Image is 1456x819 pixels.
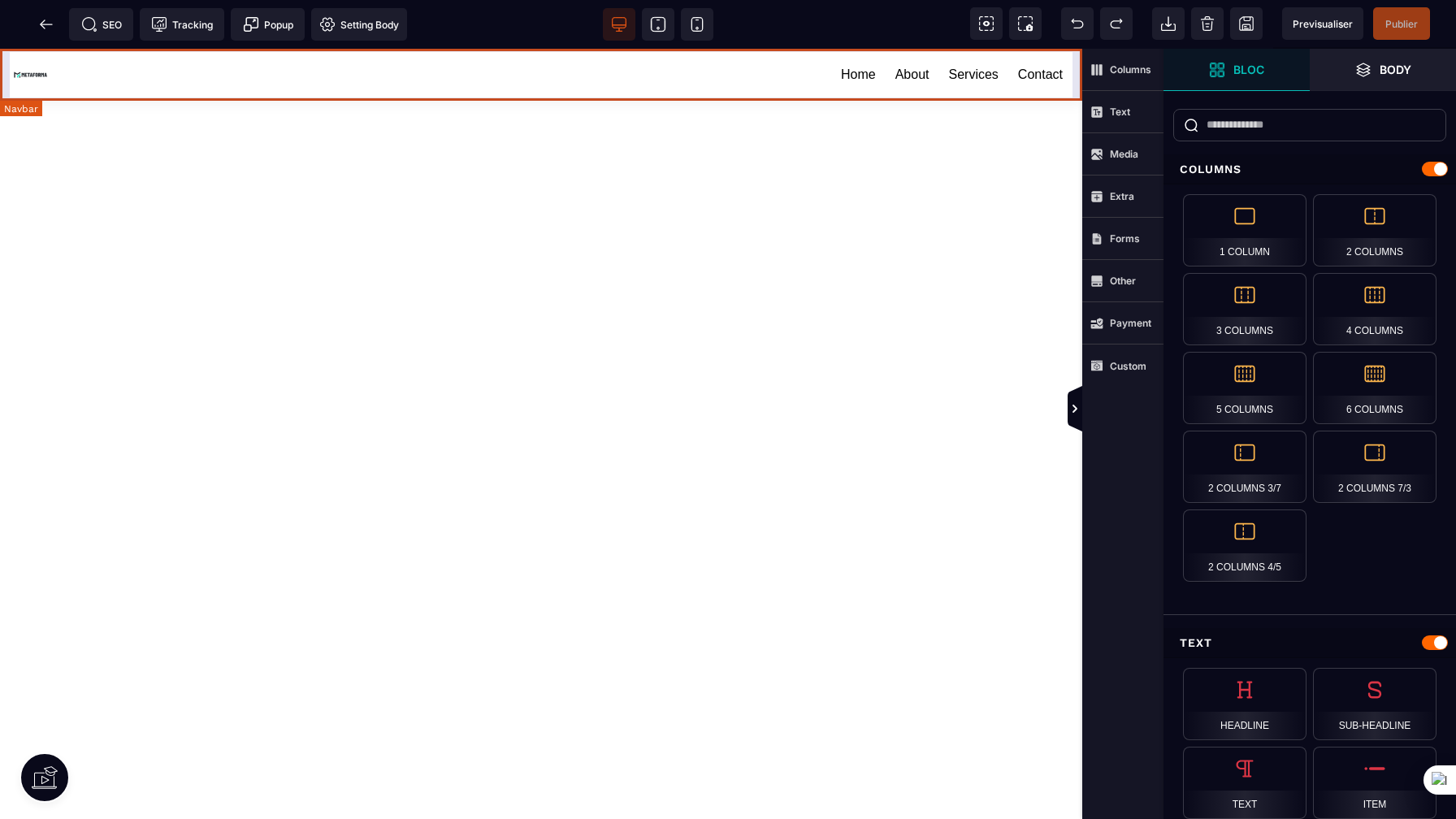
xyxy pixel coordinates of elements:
div: 2 Columns [1313,194,1436,266]
div: 2 Columns 3/7 [1183,431,1306,503]
div: 3 Columns [1183,273,1306,345]
span: Previsualiser [1293,18,1353,30]
strong: Media [1110,148,1138,160]
div: 2 Columns 4/5 [1183,509,1306,582]
strong: Columns [1110,63,1151,76]
span: Preview [1282,7,1363,40]
span: SEO [81,16,122,32]
strong: Payment [1110,317,1151,329]
div: Sub-Headline [1313,668,1436,740]
a: Home [841,15,876,37]
span: Open Layer Manager [1310,49,1456,91]
div: 6 Columns [1313,352,1436,424]
a: About [895,15,929,37]
strong: Other [1110,275,1136,287]
div: 4 Columns [1313,273,1436,345]
strong: Bloc [1233,63,1264,76]
span: Open Blocks [1163,49,1310,91]
span: Tracking [151,16,213,32]
div: Columns [1163,154,1456,184]
strong: Extra [1110,190,1134,202]
div: Item [1313,747,1436,819]
span: Publier [1385,18,1418,30]
div: Headline [1183,668,1306,740]
strong: Forms [1110,232,1140,245]
img: 3cd43866ccd8aa3630c1a4aba5da002d.svg [14,22,53,30]
a: Contact [1018,15,1063,37]
span: Popup [243,16,293,32]
span: View components [970,7,1003,40]
strong: Custom [1110,360,1146,372]
div: 5 Columns [1183,352,1306,424]
div: 1 Column [1183,194,1306,266]
span: Setting Body [319,16,399,32]
div: Text [1163,628,1456,658]
span: Screenshot [1009,7,1042,40]
div: 2 Columns 7/3 [1313,431,1436,503]
div: Text [1183,747,1306,819]
strong: Text [1110,106,1130,118]
a: Services [949,15,999,37]
strong: Body [1380,63,1411,76]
